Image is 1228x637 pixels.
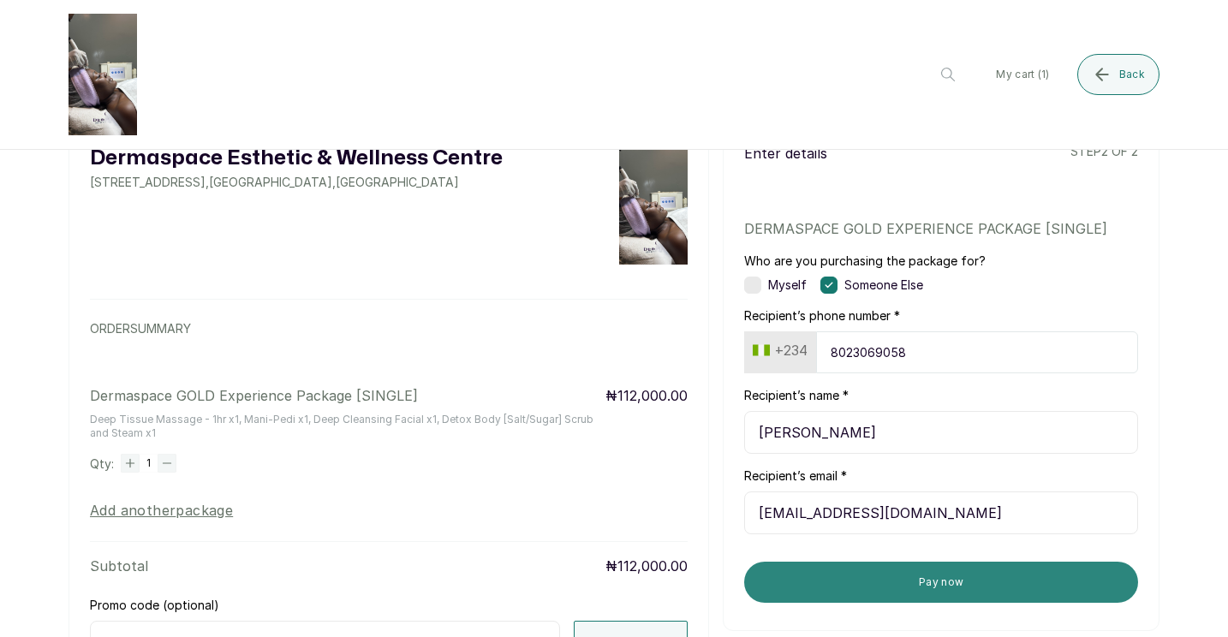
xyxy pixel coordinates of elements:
p: Subtotal [90,556,148,576]
label: Recipient’s phone number * [744,307,900,324]
span: Back [1119,68,1145,81]
input: 9151930463 [816,331,1138,373]
button: +234 [746,336,814,364]
span: Myself [768,277,807,294]
p: Dermaspace GOLD Experience Package [SINGLE] [744,218,1138,239]
button: Back [1077,54,1159,95]
label: Recipient’s email * [744,467,847,485]
input: email@acme.com [744,491,1138,534]
p: ₦112,000.00 [605,385,688,473]
p: Dermaspace GOLD Experience Package [SINGLE] [90,385,605,406]
label: Recipient’s name * [744,387,849,404]
label: Promo code (optional) [90,597,219,614]
label: Who are you purchasing the package for? [744,253,986,270]
p: step 2 of 2 [1070,143,1138,164]
p: ORDER SUMMARY [90,320,688,337]
p: Enter details [744,143,827,164]
p: Qty: [90,455,114,473]
h2: Dermaspace Esthetic & Wellness Centre [90,143,503,174]
p: ₦112,000.00 [605,556,688,576]
button: My cart (1) [982,54,1063,95]
p: [STREET_ADDRESS] , [GEOGRAPHIC_DATA] , [GEOGRAPHIC_DATA] [90,174,503,191]
p: Deep Tissue Massage - 1hr x1, Mani-Pedi x1, Deep Cleansing Facial x1, Detox Body [Salt/Sugar] Scr... [90,413,605,440]
input: Jane Okon [744,411,1138,454]
p: 1 [146,456,151,470]
button: Add anotherpackage [90,500,233,521]
span: Someone Else [844,277,923,294]
button: Pay now [744,562,1138,603]
img: business logo [69,14,137,135]
img: business logo [619,143,688,265]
